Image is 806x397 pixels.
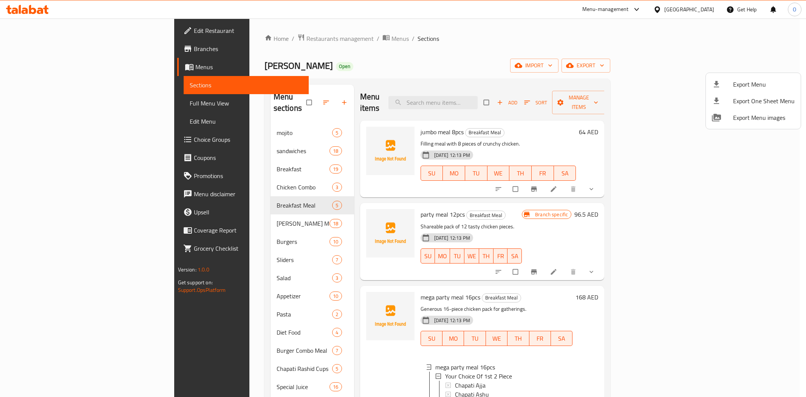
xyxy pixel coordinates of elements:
span: Export Menu [733,80,795,89]
li: Export one sheet menu items [706,93,801,109]
span: Export One Sheet Menu [733,96,795,105]
li: Export Menu images [706,109,801,126]
span: Export Menu images [733,113,795,122]
li: Export menu items [706,76,801,93]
